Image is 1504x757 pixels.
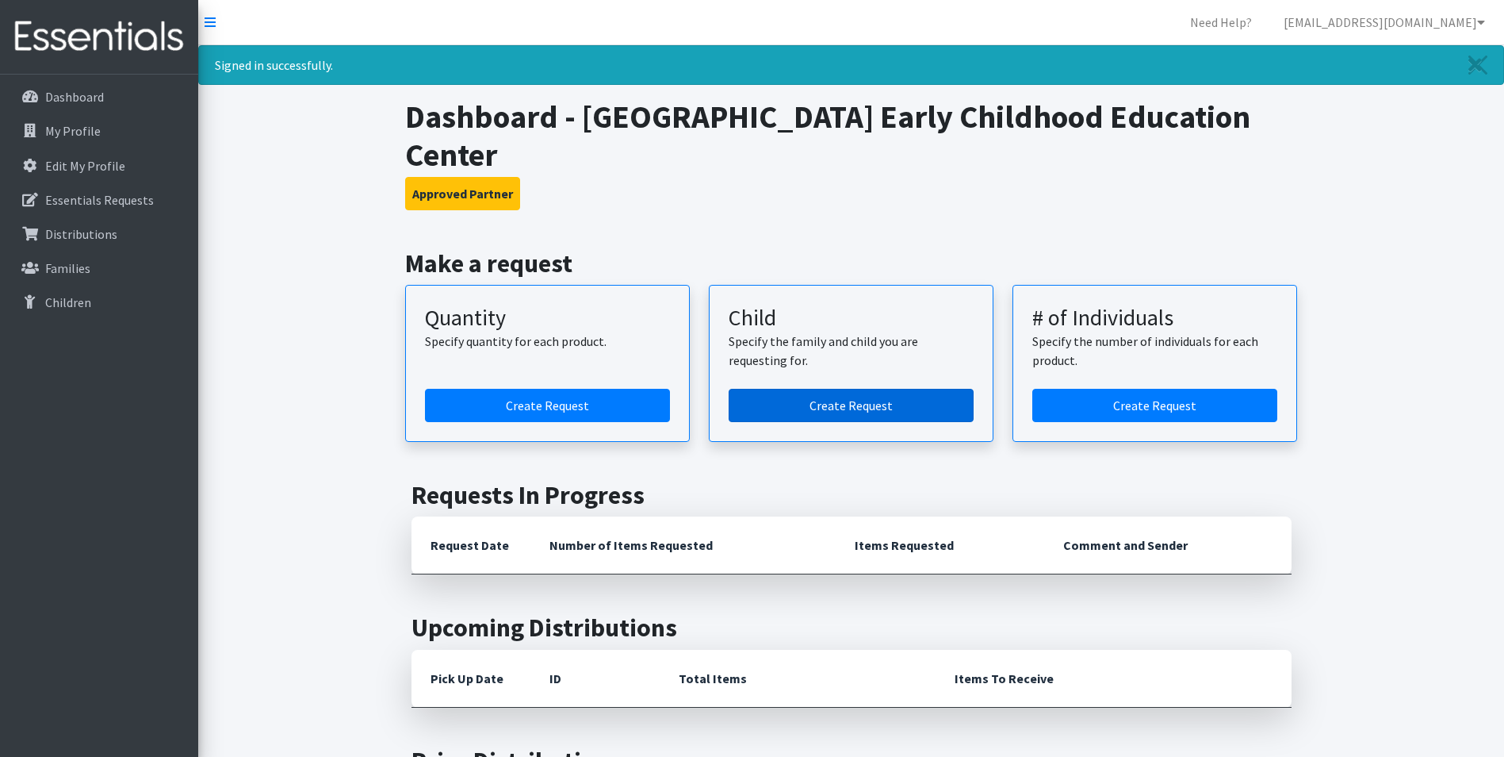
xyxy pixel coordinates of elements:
[530,517,836,574] th: Number of Items Requested
[1271,6,1498,38] a: [EMAIL_ADDRESS][DOMAIN_NAME]
[6,10,192,63] img: HumanEssentials
[425,389,670,422] a: Create a request by quantity
[45,294,91,310] p: Children
[660,650,936,708] th: Total Items
[198,45,1504,85] div: Signed in successfully.
[45,158,125,174] p: Edit My Profile
[6,184,192,216] a: Essentials Requests
[411,480,1292,510] h2: Requests In Progress
[6,218,192,250] a: Distributions
[425,305,670,332] h3: Quantity
[6,252,192,284] a: Families
[411,650,530,708] th: Pick Up Date
[936,650,1292,708] th: Items To Receive
[411,613,1292,643] h2: Upcoming Distributions
[836,517,1044,574] th: Items Requested
[729,389,974,422] a: Create a request for a child or family
[1177,6,1265,38] a: Need Help?
[425,332,670,351] p: Specify quantity for each product.
[6,286,192,318] a: Children
[45,260,90,276] p: Families
[729,305,974,332] h3: Child
[6,81,192,113] a: Dashboard
[45,89,104,105] p: Dashboard
[405,98,1297,174] h1: Dashboard - [GEOGRAPHIC_DATA] Early Childhood Education Center
[45,226,117,242] p: Distributions
[405,248,1297,279] h2: Make a request
[45,123,101,139] p: My Profile
[530,650,660,708] th: ID
[411,517,530,574] th: Request Date
[1032,305,1277,332] h3: # of Individuals
[6,115,192,147] a: My Profile
[6,150,192,182] a: Edit My Profile
[1452,46,1503,84] a: Close
[1032,332,1277,370] p: Specify the number of individuals for each product.
[1044,517,1291,574] th: Comment and Sender
[729,332,974,370] p: Specify the family and child you are requesting for.
[1032,389,1277,422] a: Create a request by number of individuals
[405,177,520,210] button: Approved Partner
[45,192,154,208] p: Essentials Requests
